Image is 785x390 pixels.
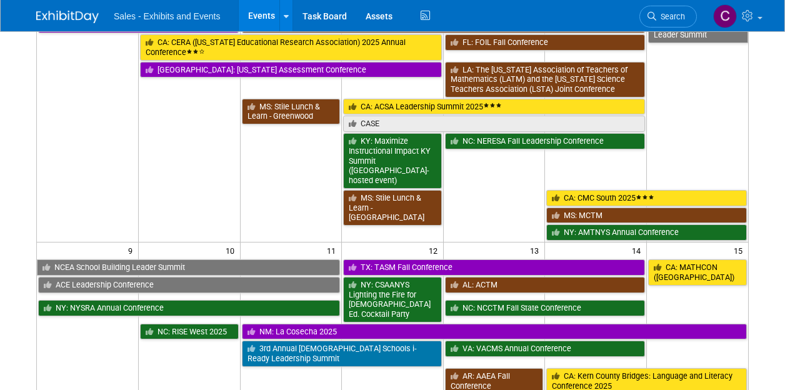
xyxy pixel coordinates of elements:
[140,324,239,340] a: NC: RISE West 2025
[36,11,99,23] img: ExhibitDay
[343,190,442,226] a: MS: Stile Lunch & Learn - [GEOGRAPHIC_DATA]
[38,300,340,316] a: NY: NYSRA Annual Conference
[224,242,240,258] span: 10
[529,242,544,258] span: 13
[546,190,747,206] a: CA: CMC South 2025
[242,324,747,340] a: NM: La Cosecha 2025
[648,259,747,285] a: CA: MATHCON ([GEOGRAPHIC_DATA])
[242,341,442,366] a: 3rd Annual [DEMOGRAPHIC_DATA] Schools i-Ready Leadership Summit
[343,133,442,189] a: KY: Maximize Instructional Impact KY Summit ([GEOGRAPHIC_DATA]-hosted event)
[427,242,443,258] span: 12
[732,242,748,258] span: 15
[127,242,138,258] span: 9
[140,34,442,60] a: CA: CERA ([US_STATE] Educational Research Association) 2025 Annual Conference
[445,300,645,316] a: NC: NCCTM Fall State Conference
[713,4,737,28] img: Christine Lurz
[114,11,220,21] span: Sales - Exhibits and Events
[343,116,645,132] a: CASE
[343,277,442,322] a: NY: CSAANYS Lighting the Fire for [DEMOGRAPHIC_DATA] Ed. Cocktail Party
[445,34,645,51] a: FL: FOIL Fall Conference
[326,242,341,258] span: 11
[445,277,645,293] a: AL: ACTM
[546,207,747,224] a: MS: MCTM
[639,6,697,27] a: Search
[343,259,645,276] a: TX: TASM Fall Conference
[140,62,442,78] a: [GEOGRAPHIC_DATA]: [US_STATE] Assessment Conference
[445,341,645,357] a: VA: VACMS Annual Conference
[38,277,340,293] a: ACE Leadership Conference
[445,133,645,149] a: NC: NERESA Fall Leadership Conference
[656,12,685,21] span: Search
[242,99,341,124] a: MS: Stile Lunch & Learn - Greenwood
[546,224,747,241] a: NY: AMTNYS Annual Conference
[445,62,645,97] a: LA: The [US_STATE] Association of Teachers of Mathematics (LATM) and the [US_STATE] Science Teach...
[631,242,646,258] span: 14
[37,259,340,276] a: NCEA School Building Leader Summit
[343,99,645,115] a: CA: ACSA Leadership Summit 2025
